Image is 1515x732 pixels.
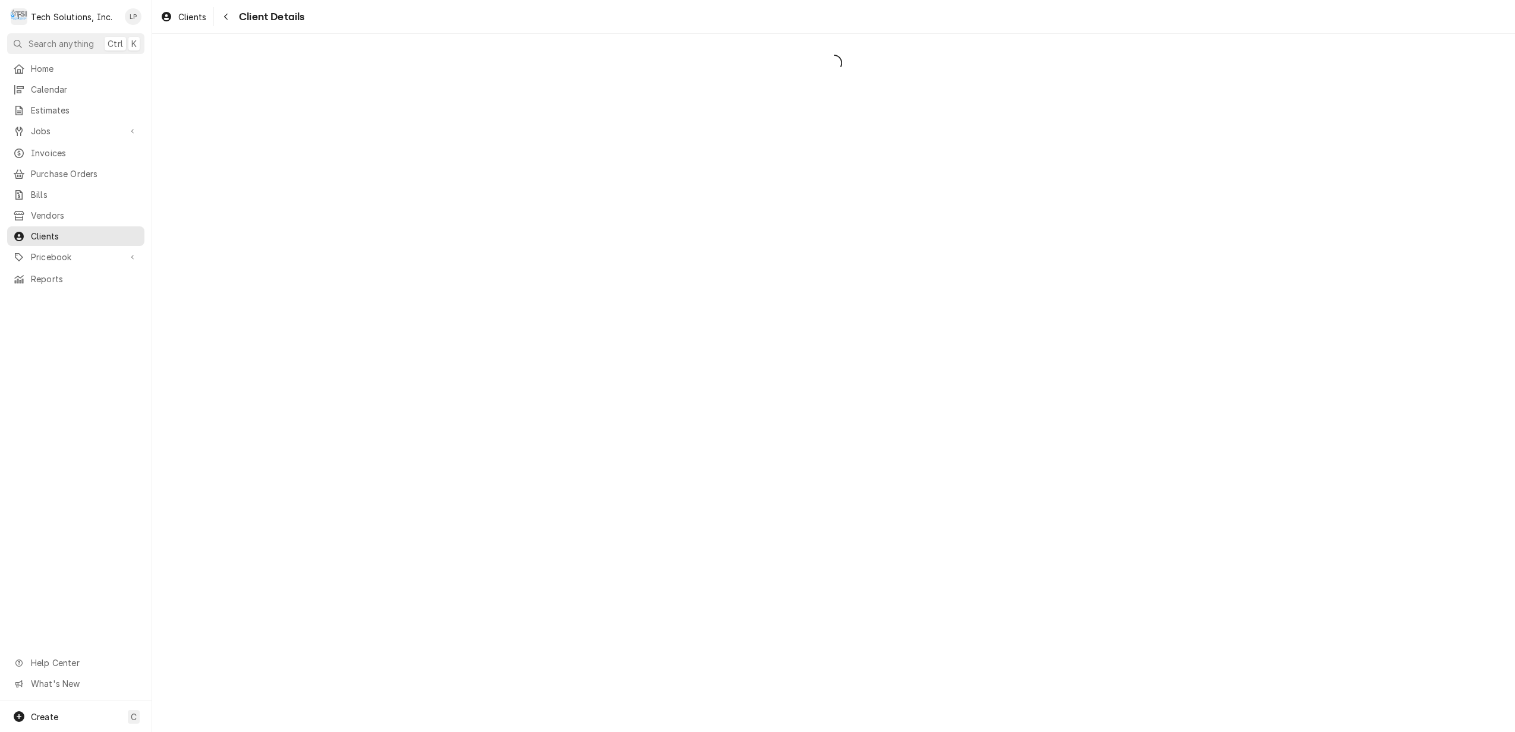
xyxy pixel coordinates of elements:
span: Calendar [31,83,138,96]
span: What's New [31,677,137,690]
div: Tech Solutions, Inc.'s Avatar [11,8,27,25]
span: Vendors [31,209,138,222]
span: Home [31,62,138,75]
span: Clients [178,11,206,23]
span: Clients [31,230,138,242]
span: Jobs [31,125,121,137]
span: Client Details [235,9,304,25]
span: Help Center [31,657,137,669]
div: LP [125,8,141,25]
button: Search anythingCtrlK [7,33,144,54]
a: Clients [156,7,211,27]
a: Go to Pricebook [7,247,144,267]
button: Navigate back [216,7,235,26]
a: Go to What's New [7,674,144,693]
span: Estimates [31,104,138,116]
a: Vendors [7,206,144,225]
div: Tech Solutions, Inc. [31,11,112,23]
span: Bills [31,188,138,201]
a: Go to Help Center [7,653,144,673]
a: Clients [7,226,144,246]
a: Invoices [7,143,144,163]
div: Lisa Paschal's Avatar [125,8,141,25]
span: K [131,37,137,50]
a: Bills [7,185,144,204]
a: Go to Jobs [7,121,144,141]
a: Reports [7,269,144,289]
span: Purchase Orders [31,168,138,180]
a: Calendar [7,80,144,99]
span: Pricebook [31,251,121,263]
a: Estimates [7,100,144,120]
div: T [11,8,27,25]
span: Search anything [29,37,94,50]
span: Create [31,712,58,722]
span: C [131,711,137,723]
span: Invoices [31,147,138,159]
span: Reports [31,273,138,285]
a: Home [7,59,144,78]
span: Ctrl [108,37,123,50]
a: Purchase Orders [7,164,144,184]
span: Loading... [152,51,1515,75]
